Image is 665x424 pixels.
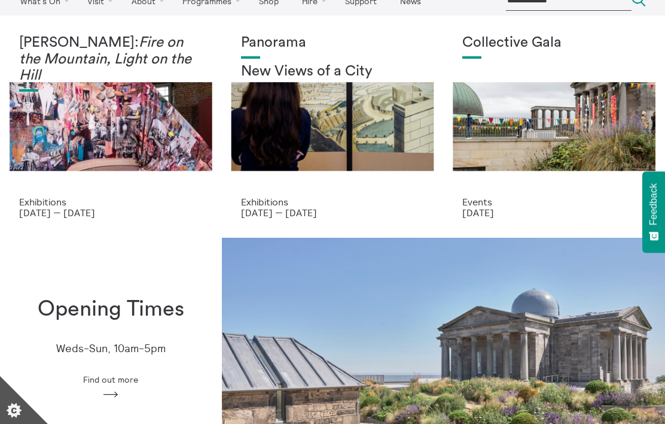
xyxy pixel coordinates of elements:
[642,171,665,253] button: Feedback - Show survey
[222,16,444,238] a: Collective Panorama June 2025 small file 8 Panorama New Views of a City Exhibitions [DATE] — [DATE]
[241,35,425,52] h1: Panorama
[19,207,203,218] p: [DATE] — [DATE]
[38,297,184,322] h1: Opening Times
[19,35,203,84] h1: [PERSON_NAME]:
[241,207,425,218] p: [DATE] — [DATE]
[19,196,203,207] p: Exhibitions
[241,63,425,80] h2: New Views of a City
[443,16,665,238] a: Collective Gala 2023. Image credit Sally Jubb. Collective Gala Events [DATE]
[83,375,138,384] span: Find out more
[19,35,191,83] em: Fire on the Mountain, Light on the Hill
[56,343,166,355] p: Weds-Sun, 10am-5pm
[462,207,646,218] p: [DATE]
[241,196,425,207] p: Exhibitions
[462,35,646,52] h1: Collective Gala
[648,183,659,225] span: Feedback
[462,196,646,207] p: Events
